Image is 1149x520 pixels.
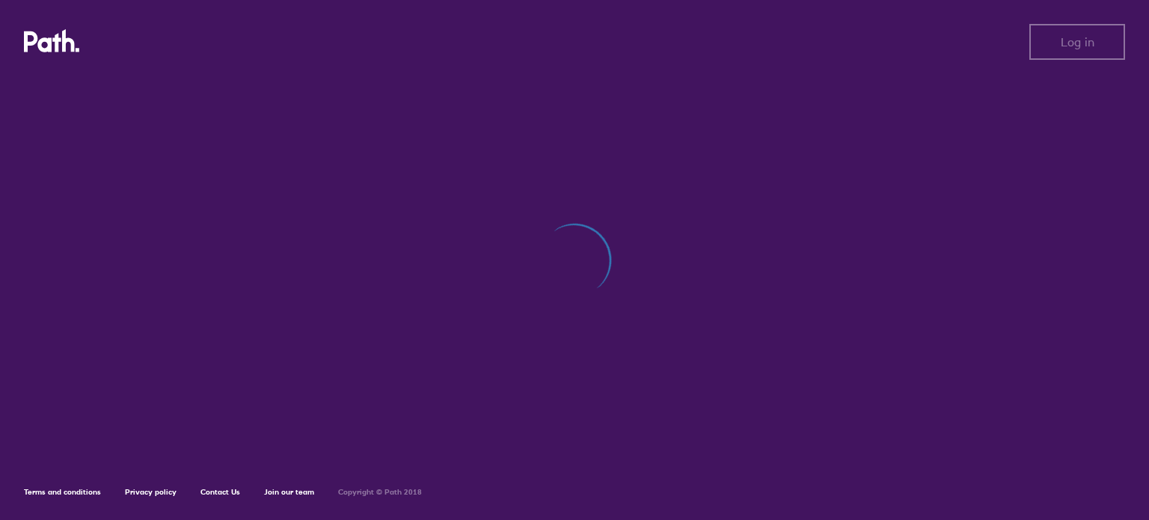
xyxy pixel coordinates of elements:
[24,487,101,497] a: Terms and conditions
[264,487,314,497] a: Join our team
[125,487,177,497] a: Privacy policy
[1061,35,1094,49] span: Log in
[1029,24,1125,60] button: Log in
[338,488,422,497] h6: Copyright © Path 2018
[200,487,240,497] a: Contact Us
